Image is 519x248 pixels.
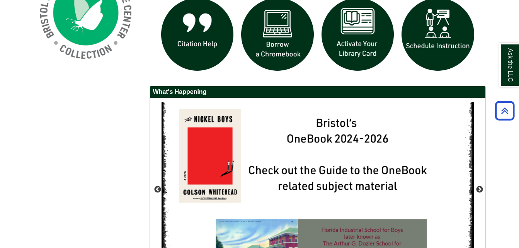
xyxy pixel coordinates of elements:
[476,186,483,194] button: Next
[150,86,485,98] h2: What's Happening
[154,186,162,194] button: Previous
[492,105,517,116] a: Back to Top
